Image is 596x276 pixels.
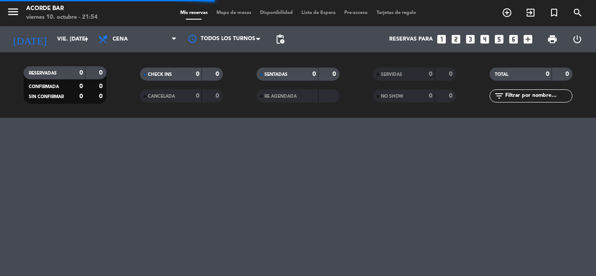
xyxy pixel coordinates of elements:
span: CONFIRMADA [29,85,59,89]
span: SERVIDAS [381,72,402,77]
span: CANCELADA [148,94,175,99]
i: [DATE] [7,30,53,49]
button: menu [7,5,20,21]
strong: 0 [312,71,316,77]
i: looks_5 [493,34,505,45]
i: filter_list [494,91,504,101]
i: looks_4 [479,34,490,45]
span: Disponibilidad [256,10,297,15]
span: CHECK INS [148,72,172,77]
strong: 0 [99,93,104,99]
div: LOG OUT [565,26,589,52]
span: Cena [113,36,128,42]
span: pending_actions [275,34,285,44]
strong: 0 [79,70,83,76]
span: Mapa de mesas [212,10,256,15]
i: exit_to_app [525,7,536,18]
strong: 0 [79,83,83,89]
i: arrow_drop_down [81,34,92,44]
i: turned_in_not [549,7,559,18]
i: power_settings_new [572,34,582,44]
span: Pre-acceso [340,10,372,15]
span: TOTAL [495,72,508,77]
i: search [572,7,583,18]
i: add_box [522,34,534,45]
div: Acorde Bar [26,4,98,13]
i: looks_two [450,34,462,45]
span: Reservas para [389,36,433,42]
div: viernes 10. octubre - 21:54 [26,13,98,22]
span: SENTADAS [264,72,288,77]
strong: 0 [196,93,199,99]
span: RESERVADAS [29,71,57,75]
i: looks_one [436,34,447,45]
span: RE AGENDADA [264,94,297,99]
strong: 0 [196,71,199,77]
span: NO SHOW [381,94,403,99]
i: add_circle_outline [502,7,512,18]
strong: 0 [449,71,454,77]
strong: 0 [429,93,432,99]
i: looks_3 [465,34,476,45]
strong: 0 [79,93,83,99]
strong: 0 [216,93,221,99]
strong: 0 [99,70,104,76]
strong: 0 [449,93,454,99]
input: Filtrar por nombre... [504,91,572,101]
i: looks_6 [508,34,519,45]
strong: 0 [99,83,104,89]
span: print [547,34,558,44]
span: Lista de Espera [297,10,340,15]
strong: 0 [332,71,338,77]
span: Tarjetas de regalo [372,10,421,15]
i: menu [7,5,20,18]
strong: 0 [216,71,221,77]
span: SIN CONFIRMAR [29,95,64,99]
strong: 0 [546,71,549,77]
strong: 0 [565,71,571,77]
strong: 0 [429,71,432,77]
span: Mis reservas [176,10,212,15]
